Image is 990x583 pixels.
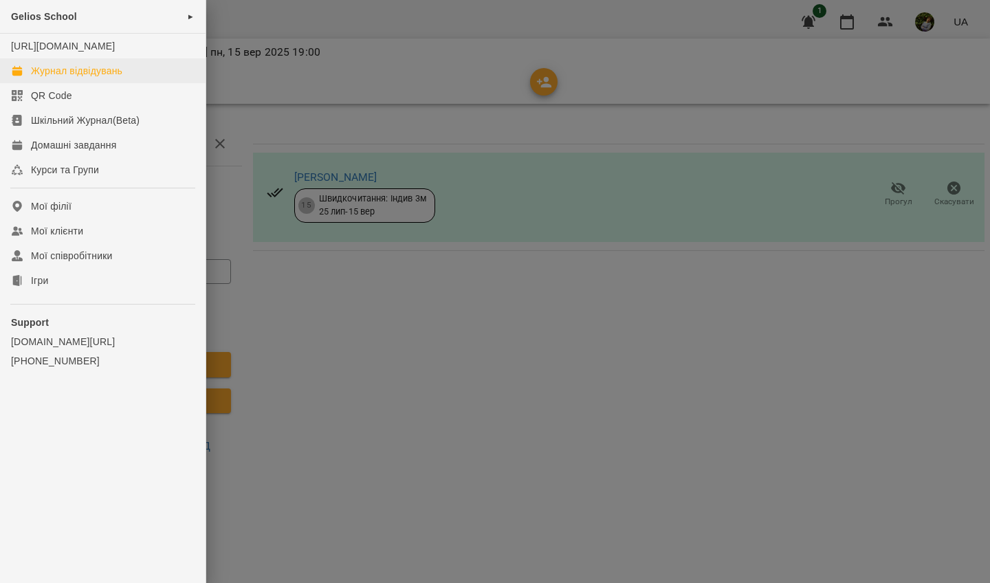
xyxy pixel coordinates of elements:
div: Курси та Групи [31,163,99,177]
div: Мої співробітники [31,249,113,263]
a: [URL][DOMAIN_NAME] [11,41,115,52]
a: [DOMAIN_NAME][URL] [11,335,195,349]
div: Шкільний Журнал(Beta) [31,113,140,127]
p: Support [11,316,195,329]
div: Журнал відвідувань [31,64,122,78]
span: Gelios School [11,11,77,22]
div: Мої філії [31,199,71,213]
span: ► [187,11,195,22]
div: QR Code [31,89,72,102]
div: Ігри [31,274,48,287]
div: Домашні завдання [31,138,116,152]
div: Мої клієнти [31,224,83,238]
a: [PHONE_NUMBER] [11,354,195,368]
